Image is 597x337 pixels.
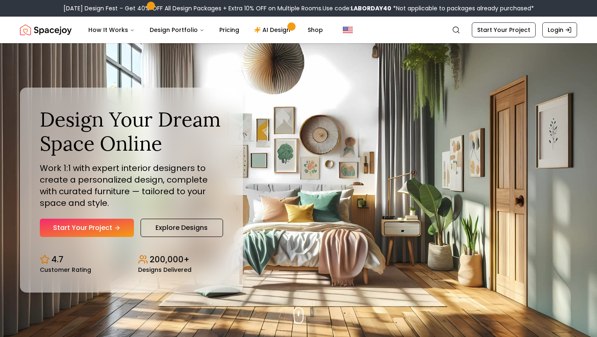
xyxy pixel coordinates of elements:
[138,267,192,273] small: Designs Delivered
[82,22,141,38] button: How It Works
[323,4,391,12] span: Use code:
[20,17,577,43] nav: Global
[40,162,223,209] p: Work 1:1 with expert interior designers to create a personalized design, complete with curated fu...
[301,22,330,38] a: Shop
[143,22,211,38] button: Design Portfolio
[213,22,246,38] a: Pricing
[248,22,299,38] a: AI Design
[150,254,189,265] p: 200,000+
[40,107,223,155] h1: Design Your Dream Space Online
[40,247,223,273] div: Design stats
[51,254,63,265] p: 4.7
[343,25,353,35] img: United States
[20,22,72,38] a: Spacejoy
[141,219,223,237] a: Explore Designs
[391,4,534,12] span: *Not applicable to packages already purchased*
[82,22,330,38] nav: Main
[472,22,536,37] a: Start Your Project
[20,22,72,38] img: Spacejoy Logo
[63,4,534,12] div: [DATE] Design Fest – Get 40% OFF All Design Packages + Extra 10% OFF on Multiple Rooms.
[351,4,391,12] b: LABORDAY40
[40,219,134,237] a: Start Your Project
[40,267,91,273] small: Customer Rating
[542,22,577,37] a: Login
